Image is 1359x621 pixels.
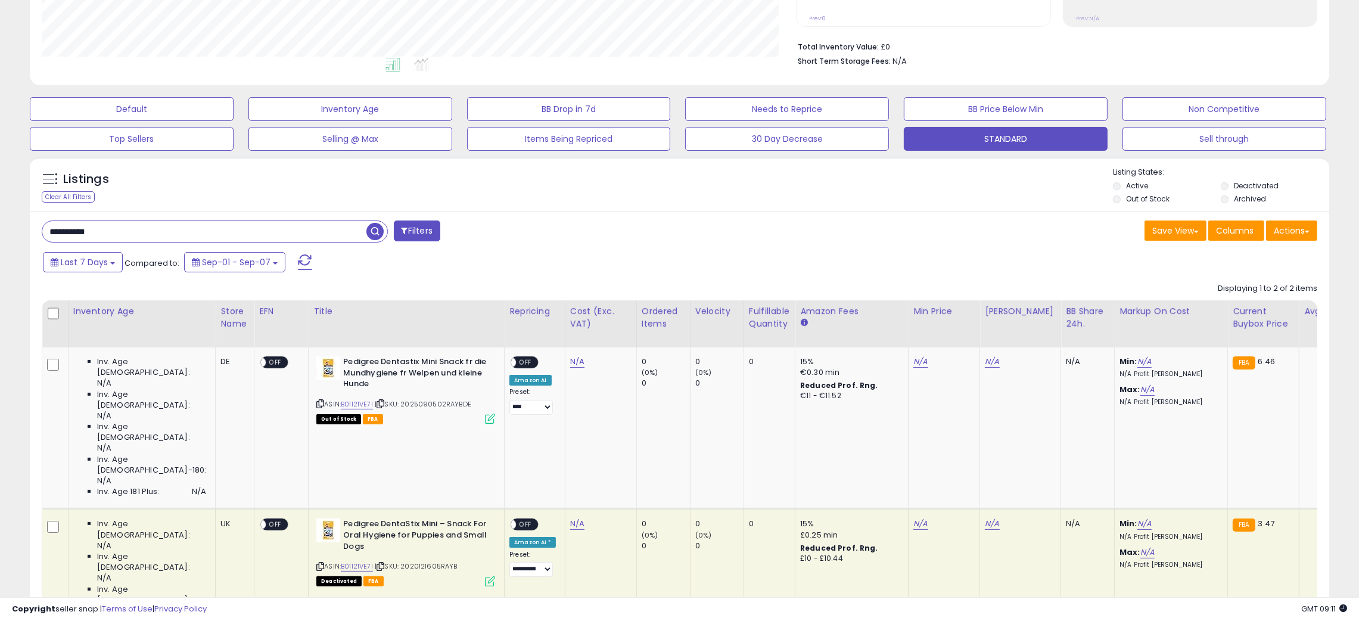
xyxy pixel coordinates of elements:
[685,127,889,151] button: 30 Day Decrease
[97,573,111,583] span: N/A
[97,476,111,486] span: N/A
[642,356,690,367] div: 0
[570,305,632,330] div: Cost (Exc. VAT)
[97,518,206,540] span: Inv. Age [DEMOGRAPHIC_DATA]:
[97,356,206,378] span: Inv. Age [DEMOGRAPHIC_DATA]:
[363,576,384,586] span: FBA
[97,411,111,421] span: N/A
[1122,97,1326,121] button: Non Competitive
[63,171,109,188] h5: Listings
[30,97,234,121] button: Default
[1076,15,1099,22] small: Prev: N/A
[570,356,584,368] a: N/A
[1218,283,1317,294] div: Displaying 1 to 2 of 2 items
[1301,603,1347,614] span: 2025-09-15 09:11 GMT
[97,551,206,573] span: Inv. Age [DEMOGRAPHIC_DATA]:
[695,305,739,318] div: Velocity
[1137,518,1152,530] a: N/A
[1233,518,1255,532] small: FBA
[341,561,373,572] a: B01121VE7I
[220,356,245,367] div: DE
[73,305,210,318] div: Inventory Age
[695,530,712,540] small: (0%)
[913,305,975,318] div: Min Price
[800,391,899,401] div: €11 - €11.52
[220,305,249,330] div: Store Name
[642,368,658,377] small: (0%)
[1145,221,1206,241] button: Save View
[1066,356,1105,367] div: N/A
[266,520,285,530] span: OFF
[749,356,786,367] div: 0
[102,603,153,614] a: Terms of Use
[798,39,1308,53] li: £0
[341,399,373,409] a: B01121VE7I
[1119,356,1137,367] b: Min:
[800,530,899,541] div: £0.25 min
[642,305,685,330] div: Ordered Items
[1122,127,1326,151] button: Sell through
[1066,305,1109,330] div: BB Share 24h.
[316,576,362,586] span: All listings that are unavailable for purchase on Amazon for any reason other than out-of-stock
[800,356,899,367] div: 15%
[509,551,556,577] div: Preset:
[913,356,928,368] a: N/A
[985,305,1056,318] div: [PERSON_NAME]
[1119,547,1140,558] b: Max:
[1119,305,1223,318] div: Markup on Cost
[316,414,361,424] span: All listings that are currently out of stock and unavailable for purchase on Amazon
[749,518,786,529] div: 0
[1233,305,1294,330] div: Current Buybox Price
[1119,533,1218,541] p: N/A Profit [PERSON_NAME]
[517,358,536,368] span: OFF
[1119,370,1218,378] p: N/A Profit [PERSON_NAME]
[192,486,206,497] span: N/A
[985,518,999,530] a: N/A
[12,603,55,614] strong: Copyright
[695,378,744,389] div: 0
[1216,225,1254,237] span: Columns
[248,127,452,151] button: Selling @ Max
[375,561,458,571] span: | SKU: 2020121605RAYB
[97,378,111,389] span: N/A
[97,486,160,497] span: Inv. Age 181 Plus:
[97,389,206,411] span: Inv. Age [DEMOGRAPHIC_DATA]:
[1066,518,1105,529] div: N/A
[695,368,712,377] small: (0%)
[1119,398,1218,406] p: N/A Profit [PERSON_NAME]
[904,97,1108,121] button: BB Price Below Min
[1258,356,1276,367] span: 6.46
[642,530,658,540] small: (0%)
[800,518,899,529] div: 15%
[1208,221,1264,241] button: Columns
[316,356,495,423] div: ASIN:
[220,518,245,529] div: UK
[1140,547,1155,558] a: N/A
[202,256,270,268] span: Sep-01 - Sep-07
[97,454,206,476] span: Inv. Age [DEMOGRAPHIC_DATA]-180:
[154,603,207,614] a: Privacy Policy
[1266,221,1317,241] button: Actions
[800,543,878,553] b: Reduced Prof. Rng.
[394,221,440,241] button: Filters
[97,443,111,454] span: N/A
[42,191,95,203] div: Clear All Filters
[1119,518,1137,529] b: Min:
[1140,384,1155,396] a: N/A
[259,305,303,318] div: EFN
[1113,167,1329,178] p: Listing States:
[97,541,111,551] span: N/A
[316,518,495,585] div: ASIN:
[375,399,471,409] span: | SKU: 2025090502RAYBDE
[509,375,551,386] div: Amazon AI
[800,367,899,378] div: €0.30 min
[800,380,878,390] b: Reduced Prof. Rng.
[125,257,179,269] span: Compared to:
[1137,356,1152,368] a: N/A
[800,554,899,564] div: £10 - £10.44
[685,97,889,121] button: Needs to Reprice
[695,518,744,529] div: 0
[1126,194,1170,204] label: Out of Stock
[642,378,690,389] div: 0
[892,55,907,67] span: N/A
